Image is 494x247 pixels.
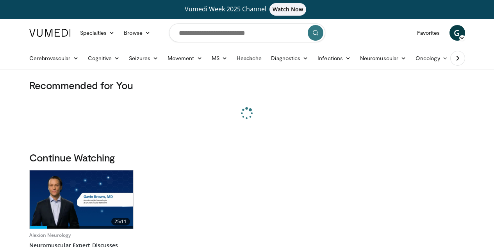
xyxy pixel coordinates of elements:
span: Vumedi Week 2025 Channel [185,5,310,13]
a: Seizures [124,50,163,66]
a: 25:11 [30,170,133,229]
h3: Continue Watching [29,151,465,164]
img: 2b05e332-28e1-4d48-9f23-7cad04c9557c.png.620x360_q85_upscale.jpg [30,170,133,229]
a: Oncology [411,50,453,66]
a: Favorites [412,25,445,41]
a: Browse [119,25,155,41]
span: Watch Now [269,3,307,16]
h3: Recommended for You [29,79,465,91]
a: Headache [232,50,267,66]
a: Specialties [75,25,119,41]
a: Cognitive [83,50,125,66]
a: MS [207,50,232,66]
a: Alexion Neurology [29,232,71,238]
a: Infections [313,50,355,66]
img: VuMedi Logo [29,29,71,37]
a: Neuromuscular [355,50,411,66]
input: Search topics, interventions [169,23,325,42]
a: G [449,25,465,41]
span: 25:11 [111,218,130,226]
a: Diagnostics [266,50,313,66]
a: Cerebrovascular [25,50,83,66]
a: Vumedi Week 2025 ChannelWatch Now [30,3,464,16]
a: Movement [163,50,207,66]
